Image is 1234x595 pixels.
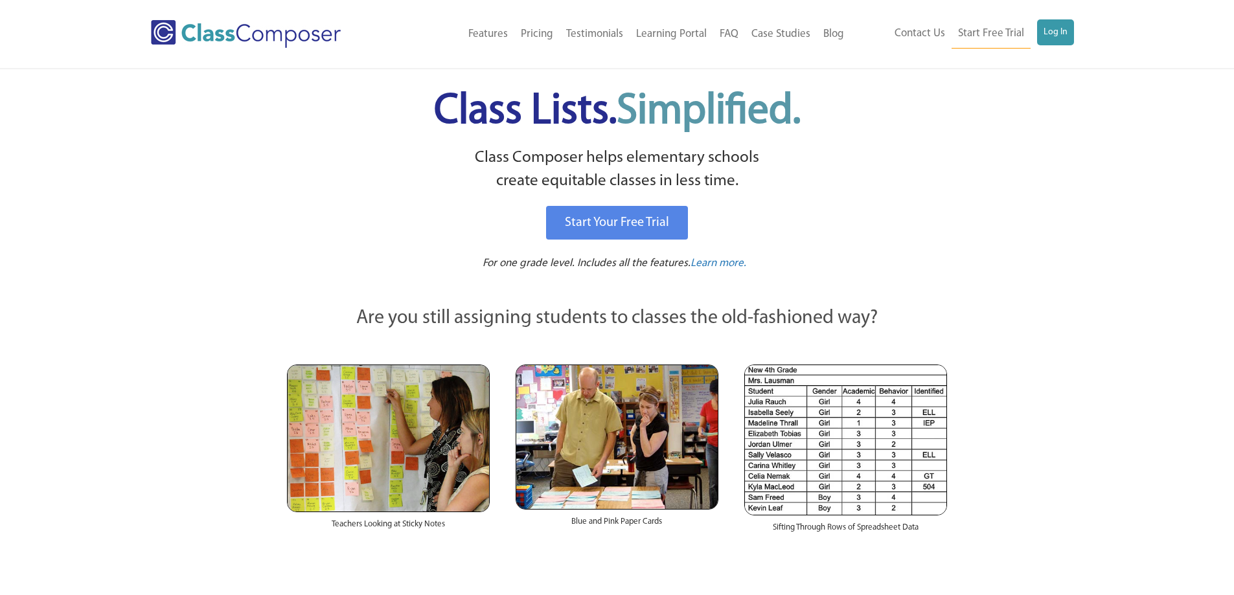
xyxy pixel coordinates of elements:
div: Sifting Through Rows of Spreadsheet Data [744,515,947,546]
div: Teachers Looking at Sticky Notes [287,512,490,543]
a: Features [462,20,514,49]
img: Class Composer [151,20,341,48]
a: Learn more. [691,256,746,272]
a: Testimonials [560,20,630,49]
a: Case Studies [745,20,817,49]
span: Class Lists. [434,91,801,133]
a: Log In [1037,19,1074,45]
a: Blog [817,20,851,49]
a: Start Free Trial [952,19,1031,49]
p: Are you still assigning students to classes the old-fashioned way? [287,304,948,333]
div: Blue and Pink Paper Cards [516,510,718,541]
img: Spreadsheets [744,365,947,515]
span: Start Your Free Trial [565,216,669,229]
a: Learning Portal [630,20,713,49]
a: Pricing [514,20,560,49]
a: FAQ [713,20,745,49]
p: Class Composer helps elementary schools create equitable classes in less time. [285,146,950,194]
a: Start Your Free Trial [546,206,688,240]
img: Teachers Looking at Sticky Notes [287,365,490,512]
span: Simplified. [617,91,801,133]
span: For one grade level. Includes all the features. [483,258,691,269]
img: Blue and Pink Paper Cards [516,365,718,509]
span: Learn more. [691,258,746,269]
nav: Header Menu [394,20,851,49]
a: Contact Us [888,19,952,48]
nav: Header Menu [851,19,1074,49]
